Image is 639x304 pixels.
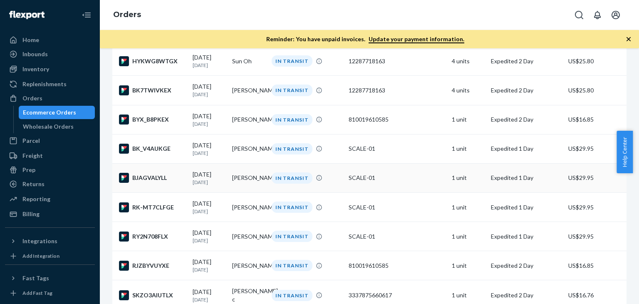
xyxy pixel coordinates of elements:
p: Expedited 1 Day [491,203,561,212]
a: Add Fast Tag [5,288,95,298]
div: [DATE] [193,53,225,69]
td: US$29.95 [565,134,627,163]
p: Expedited 2 Day [491,262,561,270]
div: [DATE] [193,258,225,273]
div: Billing [22,210,40,218]
div: Orders [22,94,42,102]
button: Open account menu [607,7,624,23]
a: Freight [5,149,95,162]
td: US$25.80 [565,76,627,105]
div: RY2N708FLX [119,232,186,242]
td: 1 unit [448,105,488,134]
p: Expedited 1 Day [491,174,561,182]
div: [DATE] [193,199,225,215]
div: Freight [22,152,43,160]
span: Help Center [617,131,633,173]
div: [DATE] [193,82,225,98]
a: Wholesale Orders [19,120,95,133]
div: Replenishments [22,80,67,88]
td: US$16.85 [565,251,627,280]
button: Open notifications [589,7,606,23]
td: [PERSON_NAME] [229,134,268,163]
div: 810019610585 [349,115,445,124]
a: Orders [113,10,141,19]
p: [DATE] [193,150,225,157]
div: HYKWG8WTGX [119,56,186,66]
div: IN TRANSIT [272,143,312,154]
div: IN TRANSIT [272,202,312,213]
ol: breadcrumbs [106,3,148,27]
a: Reporting [5,192,95,206]
div: IN TRANSIT [272,260,312,271]
div: IN TRANSIT [272,290,312,301]
div: SCALE-01 [349,232,445,241]
img: Flexport logo [9,11,45,19]
div: [DATE] [193,170,225,186]
div: Fast Tags [22,274,49,282]
div: SCALE-01 [349,203,445,212]
p: [DATE] [193,237,225,244]
div: SCALE-01 [349,145,445,153]
a: Update your payment information. [369,35,464,43]
div: [DATE] [193,229,225,244]
div: BJAGVALYLL [119,173,186,183]
td: 1 unit [448,251,488,280]
div: Add Fast Tag [22,289,52,297]
td: US$16.85 [565,105,627,134]
button: Integrations [5,234,95,248]
div: BYX_B8PKEX [119,115,186,125]
div: IN TRANSIT [272,55,312,67]
td: [PERSON_NAME] [229,76,268,105]
div: IN TRANSIT [272,85,312,96]
div: [DATE] [193,112,225,127]
td: 4 units [448,76,488,105]
p: [DATE] [193,120,225,127]
td: US$25.80 [565,47,627,76]
a: Returns [5,177,95,191]
p: Expedited 2 Day [491,86,561,95]
div: Wholesale Orders [23,122,74,131]
a: Orders [5,92,95,105]
div: 3337875660617 [349,291,445,299]
a: Inventory [5,62,95,76]
td: 1 unit [448,134,488,163]
td: 1 unit [448,163,488,192]
td: 1 unit [448,222,488,251]
p: [DATE] [193,296,225,303]
button: Fast Tags [5,272,95,285]
td: [PERSON_NAME] [229,222,268,251]
div: SCALE-01 [349,174,445,182]
td: US$29.95 [565,193,627,222]
td: [PERSON_NAME] [229,251,268,280]
a: Ecommerce Orders [19,106,95,119]
td: Sun Oh [229,47,268,76]
p: Expedited 2 Day [491,291,561,299]
p: [DATE] [193,62,225,69]
button: Open Search Box [571,7,587,23]
div: Returns [22,180,45,188]
td: [PERSON_NAME] [229,163,268,192]
div: Parcel [22,137,40,145]
a: Add Integration [5,251,95,261]
p: [DATE] [193,91,225,98]
div: Reporting [22,195,50,203]
div: IN TRANSIT [272,114,312,125]
td: [PERSON_NAME] [229,105,268,134]
div: [DATE] [193,141,225,157]
div: BK_V4AUKGE [119,144,186,154]
div: IN TRANSIT [272,172,312,184]
td: US$29.95 [565,163,627,192]
td: 1 unit [448,193,488,222]
div: Add Integration [22,252,59,259]
div: Ecommerce Orders [23,108,76,117]
div: Inventory [22,65,49,73]
button: Close Navigation [78,7,95,23]
a: Billing [5,207,95,221]
td: US$29.95 [565,222,627,251]
p: Expedited 1 Day [491,232,561,241]
div: SKZO3AIUTLX [119,290,186,300]
td: 4 units [448,47,488,76]
a: Replenishments [5,77,95,91]
p: [DATE] [193,179,225,186]
div: RJZBYVUYXE [119,261,186,271]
